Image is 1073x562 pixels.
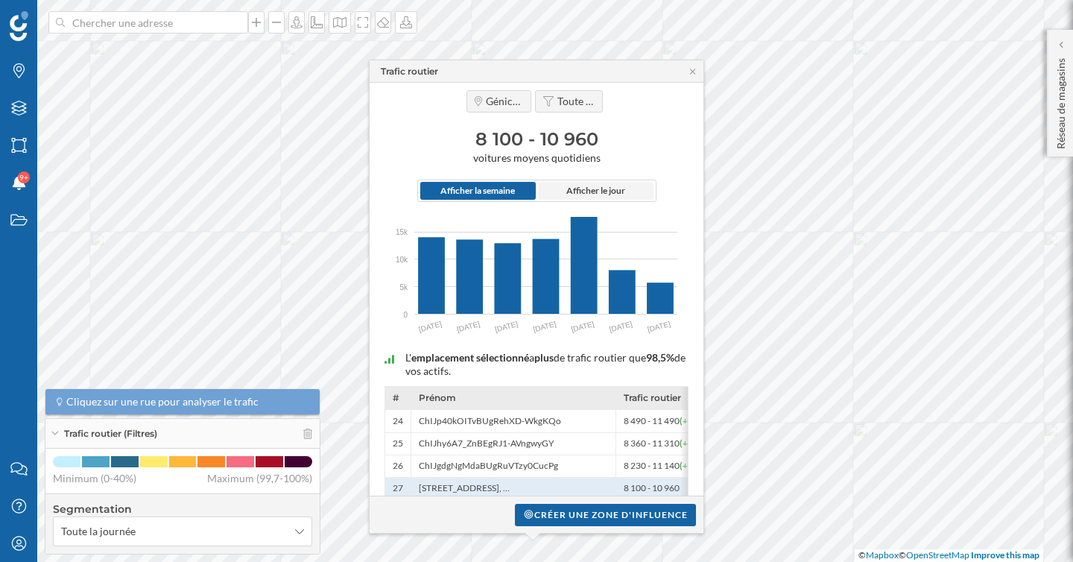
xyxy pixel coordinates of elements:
[646,351,674,364] span: 98,5%
[419,482,510,494] span: [STREET_ADDRESS], …
[384,355,394,364] img: intelligent_assistant_bucket_2.svg
[419,392,456,403] span: Prénom
[419,460,558,472] span: ChIJgdgNgMdaBUgRuVTzy0CucPg
[624,438,703,449] span: 8 360 - 11 310
[61,524,136,539] span: Toute la journée
[419,438,554,449] span: ChIJhy6A7_ZnBEgRJ1-AVngwyGY
[855,549,1043,562] div: © ©
[19,170,28,185] span: 9+
[554,351,646,364] span: de trafic routier que
[377,151,696,165] span: voitures moyens quotidiens
[557,95,595,108] span: Toute la journée
[10,11,28,41] img: Logo Geoblink
[403,309,408,320] span: 0
[440,184,515,198] span: Afficher la semaine
[680,460,703,471] span: (+2%)
[532,320,557,334] text: [DATE]
[30,10,102,24] span: Assistance
[419,415,561,427] span: ChIJp40kOITvBUgRehXD-WkgKQo
[66,394,259,409] span: Cliquez sur une rue pour analyser le trafic
[377,127,696,151] h3: 8 100 - 10 960
[396,227,408,238] span: 15k
[393,482,403,494] span: 27
[624,392,681,403] span: Trafic routier
[866,549,899,561] a: Mapbox
[647,320,671,334] text: [DATE]
[680,438,703,449] span: (+3%)
[608,320,633,334] text: [DATE]
[906,549,969,561] a: OpenStreetMap
[393,415,403,427] span: 24
[566,184,625,198] span: Afficher le jour
[53,502,312,517] h4: Segmentation
[396,254,408,265] span: 10k
[971,549,1039,561] a: Improve this map
[534,351,554,364] span: plus
[381,65,438,78] div: Trafic routier
[53,471,136,486] span: Minimum (0-40%)
[64,427,157,441] span: Trafic routier (Filtres)
[1054,52,1069,149] p: Réseau de magasins
[624,415,703,427] span: 8 490 - 11 490
[570,320,595,334] text: [DATE]
[680,415,703,426] span: (+5%)
[624,460,703,472] span: 8 230 - 11 140
[494,320,519,334] text: [DATE]
[207,471,312,486] span: Maximum (99,7-100%)
[624,482,683,494] span: 8 100 - 10 960
[486,95,523,108] span: Génicourt
[399,281,408,292] span: 5k
[405,351,411,364] span: L'
[405,351,686,377] span: de vos actifs.
[393,460,403,472] span: 26
[456,320,481,334] text: [DATE]
[418,320,443,334] text: [DATE]
[393,392,399,403] span: #
[529,351,534,364] span: a
[411,351,529,364] span: emplacement sélectionné
[393,438,403,449] span: 25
